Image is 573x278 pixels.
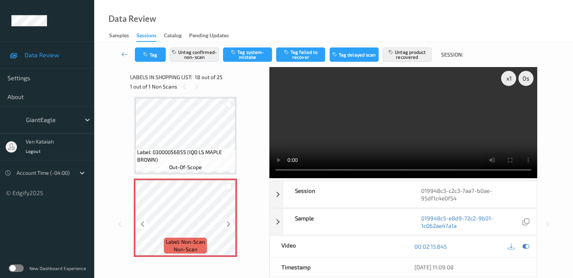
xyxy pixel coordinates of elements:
div: Timestamp [270,258,403,276]
span: out-of-scope [169,163,202,171]
div: Video [270,236,403,257]
span: 18 out of 25 [195,73,223,81]
div: Session019948c3-c2c3-7aa7-b0ae-95df1c4e0f54 [270,181,537,208]
a: Catalog [164,31,189,41]
div: 019948c3-c2c3-7aa7-b0ae-95df1c4e0f54 [410,181,536,208]
div: 0 s [518,71,533,86]
div: Pending Updates [189,32,229,41]
div: Sample [283,209,410,235]
div: Sample019948c5-e8d9-72c2-9b01-1c062ae47a1a [270,208,537,235]
button: Tag delayed scan [330,47,379,62]
button: Untag product recovered [383,47,432,62]
a: Pending Updates [189,31,236,41]
button: Untag confirmed-non-scan [170,47,219,62]
div: [DATE] 11:09:08 [414,263,525,271]
div: Data Review [108,15,156,23]
button: Tag failed to recover [276,47,325,62]
div: Samples [109,32,129,41]
div: Catalog [164,32,182,41]
span: Labels in shopping list: [130,73,192,81]
a: Sessions [136,31,164,42]
span: Label: 03000056855 (IQO LS MAPLE BROWN) [137,148,234,163]
button: Tag [135,47,166,62]
a: 00:02:15.845 [414,243,447,250]
button: Tag system-mistake [223,47,272,62]
span: non-scan [174,246,197,253]
div: Session [283,181,410,208]
a: Samples [109,31,136,41]
div: 1 out of 1 Non Scans [130,82,264,91]
span: Label: Non-Scan [166,238,205,246]
div: Sessions [136,32,156,42]
div: x 1 [501,71,516,86]
span: Session: [441,51,463,58]
a: 019948c5-e8d9-72c2-9b01-1c062ae47a1a [421,214,521,229]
